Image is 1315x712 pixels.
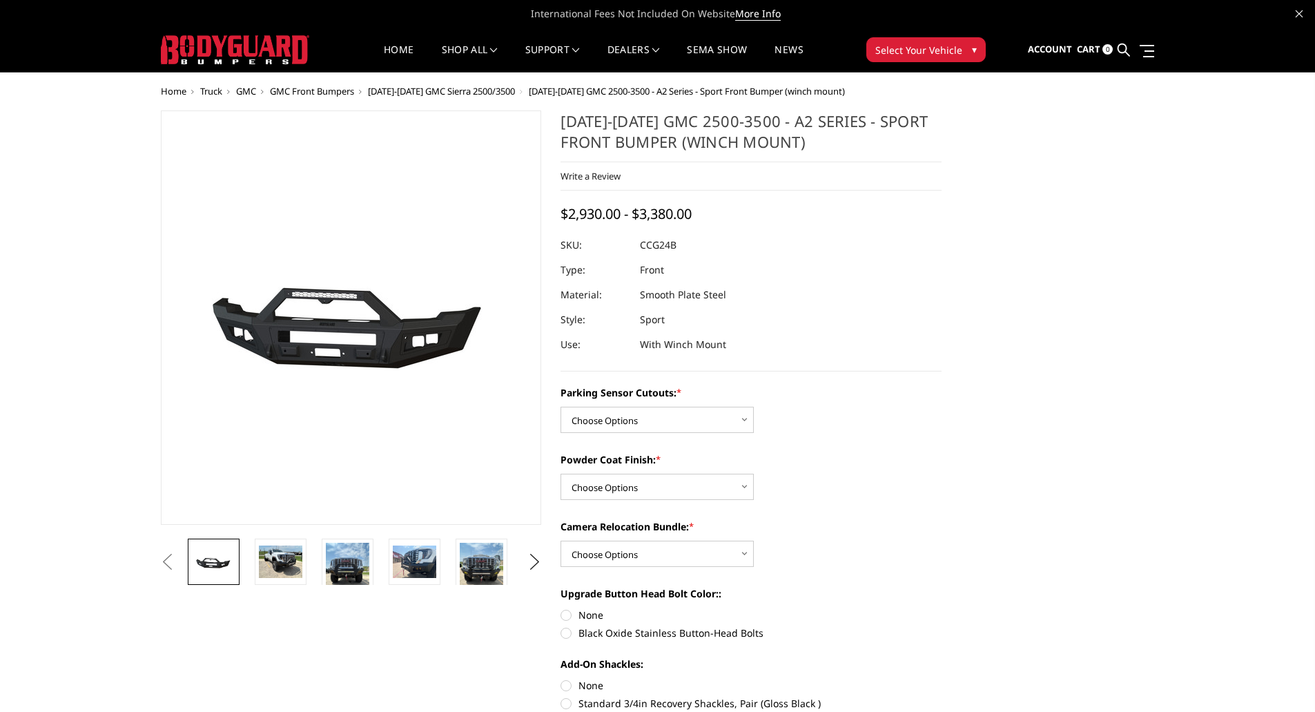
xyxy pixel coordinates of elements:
[875,43,962,57] span: Select Your Vehicle
[561,452,942,467] label: Powder Coat Finish:
[561,657,942,671] label: Add-On Shackles:
[561,110,942,162] h1: [DATE]-[DATE] GMC 2500-3500 - A2 Series - Sport Front Bumper (winch mount)
[1077,31,1113,68] a: Cart 0
[561,170,621,182] a: Write a Review
[561,678,942,693] label: None
[1028,43,1072,55] span: Account
[161,85,186,97] a: Home
[157,552,178,573] button: Previous
[735,7,781,21] a: More Info
[561,608,942,622] label: None
[640,258,664,282] dd: Front
[561,626,942,640] label: Black Oxide Stainless Button-Head Bolts
[442,45,498,72] a: shop all
[561,307,630,332] dt: Style:
[640,307,665,332] dd: Sport
[607,45,660,72] a: Dealers
[460,543,503,601] img: 2024-2025 GMC 2500-3500 - A2 Series - Sport Front Bumper (winch mount)
[640,332,726,357] dd: With Winch Mount
[561,519,942,534] label: Camera Relocation Bundle:
[687,45,747,72] a: SEMA Show
[561,332,630,357] dt: Use:
[561,282,630,307] dt: Material:
[1077,43,1100,55] span: Cart
[161,110,542,525] a: 2024-2025 GMC 2500-3500 - A2 Series - Sport Front Bumper (winch mount)
[384,45,413,72] a: Home
[972,42,977,57] span: ▾
[529,85,845,97] span: [DATE]-[DATE] GMC 2500-3500 - A2 Series - Sport Front Bumper (winch mount)
[524,552,545,573] button: Next
[561,385,942,400] label: Parking Sensor Cutouts:
[561,204,692,223] span: $2,930.00 - $3,380.00
[393,546,436,578] img: 2024-2025 GMC 2500-3500 - A2 Series - Sport Front Bumper (winch mount)
[640,233,676,258] dd: CCG24B
[525,45,580,72] a: Support
[561,233,630,258] dt: SKU:
[640,282,726,307] dd: Smooth Plate Steel
[270,85,354,97] a: GMC Front Bumpers
[1102,44,1113,55] span: 0
[161,35,309,64] img: BODYGUARD BUMPERS
[368,85,515,97] a: [DATE]-[DATE] GMC Sierra 2500/3500
[561,586,942,601] label: Upgrade Button Head Bolt Color::
[236,85,256,97] a: GMC
[561,258,630,282] dt: Type:
[866,37,986,62] button: Select Your Vehicle
[259,546,302,578] img: 2024-2025 GMC 2500-3500 - A2 Series - Sport Front Bumper (winch mount)
[1028,31,1072,68] a: Account
[561,696,942,711] label: Standard 3/4in Recovery Shackles, Pair (Gloss Black )
[775,45,803,72] a: News
[200,85,222,97] a: Truck
[326,543,369,601] img: 2024-2025 GMC 2500-3500 - A2 Series - Sport Front Bumper (winch mount)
